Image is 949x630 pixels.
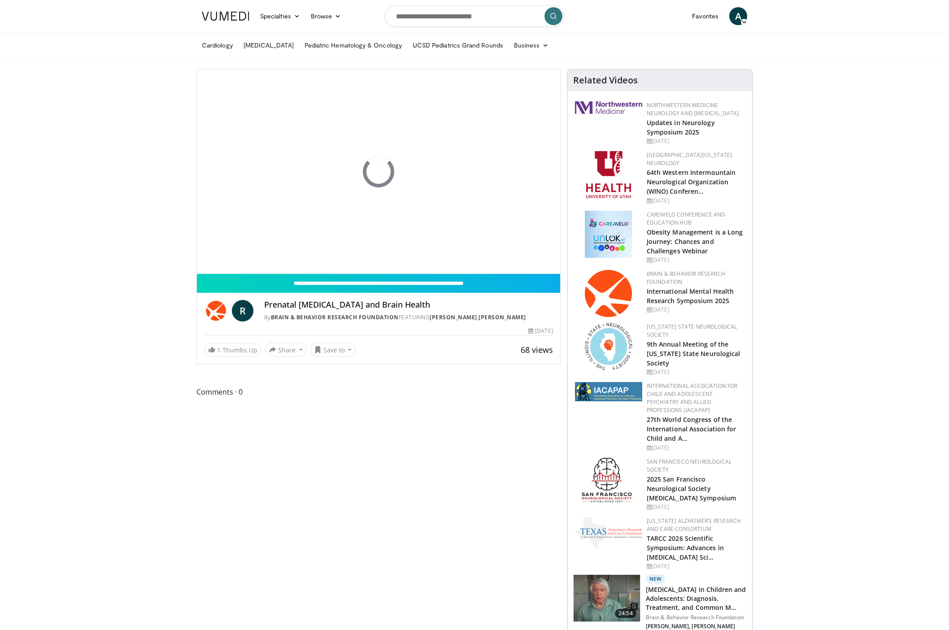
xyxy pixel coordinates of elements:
[647,270,725,286] a: Brain & Behavior Research Foundation
[729,7,747,25] a: A
[217,346,221,354] span: 1
[479,313,526,321] a: [PERSON_NAME]
[264,313,553,322] div: By FEATURING ,
[204,343,261,357] a: 1 Thumbs Up
[646,623,747,630] p: [PERSON_NAME], [PERSON_NAME]
[647,534,724,561] a: TARCC 2026 Scientific Symposium: Advances in [MEDICAL_DATA] Sci…
[238,36,299,54] a: [MEDICAL_DATA]
[647,458,731,474] a: San Francisco Neurological Society
[647,118,715,136] a: Updates in Neurology Symposium 2025
[646,574,666,583] p: New
[575,517,642,548] img: c78a2266-bcdd-4805-b1c2-ade407285ecb.png.150x105_q85_autocrop_double_scale_upscale_version-0.2.png
[647,287,734,305] a: International Mental Health Research Symposium 2025
[232,300,253,322] a: R
[647,562,745,570] div: [DATE]
[196,36,238,54] a: Cardiology
[647,415,736,443] a: 27th World Congress of the International Association for Child and A…
[196,386,561,398] span: Comments 0
[528,327,553,335] div: [DATE]
[575,101,642,114] img: 2a462fb6-9365-492a-ac79-3166a6f924d8.png.150x105_q85_autocrop_double_scale_upscale_version-0.2.jpg
[585,211,632,258] img: 45df64a9-a6de-482c-8a90-ada250f7980c.png.150x105_q85_autocrop_double_scale_upscale_version-0.2.jpg
[407,36,509,54] a: UCSD Pediatrics Grand Rounds
[647,368,745,376] div: [DATE]
[647,101,739,117] a: Northwestern Medicine Neurology and [MEDICAL_DATA]
[647,503,745,511] div: [DATE]
[647,211,726,226] a: CaReMeLO Conference and Education Hub
[197,70,560,274] video-js: Video Player
[647,517,741,533] a: [US_STATE] Alzheimer’s Research and Care Consortium
[687,7,724,25] a: Favorites
[647,256,745,264] div: [DATE]
[574,575,640,621] img: 5b8011c7-1005-4e73-bd4d-717c320f5860.150x105_q85_crop-smart_upscale.jpg
[573,75,638,86] h4: Related Videos
[647,323,737,339] a: [US_STATE] State Neurological Society
[647,228,743,255] a: Obesity Management is a Long Journey: Chances and Challenges Webinar
[202,12,249,21] img: VuMedi Logo
[647,306,745,314] div: [DATE]
[385,5,564,27] input: Search topics, interventions
[582,458,636,505] img: ad8adf1f-d405-434e-aebe-ebf7635c9b5d.png.150x105_q85_autocrop_double_scale_upscale_version-0.2.png
[310,343,356,357] button: Save to
[586,151,631,198] img: f6362829-b0a3-407d-a044-59546adfd345.png.150x105_q85_autocrop_double_scale_upscale_version-0.2.png
[255,7,305,25] a: Specialties
[509,36,554,54] a: Business
[647,475,736,502] a: 2025 San Francisco Neurological Society [MEDICAL_DATA] Symposium
[305,7,347,25] a: Browse
[646,585,747,612] h3: [MEDICAL_DATA] in Children and Adolescents: Diagnosis, Treatment, and Common M…
[264,300,553,310] h4: Prenatal [MEDICAL_DATA] and Brain Health
[647,168,736,196] a: 64th Western Intermountain Neurological Organization (WINO) Conferen…
[585,323,632,370] img: 71a8b48c-8850-4916-bbdd-e2f3ccf11ef9.png.150x105_q85_autocrop_double_scale_upscale_version-0.2.png
[271,313,399,321] a: Brain & Behavior Research Foundation
[647,151,732,167] a: [GEOGRAPHIC_DATA][US_STATE] Neurology
[430,313,477,321] a: [PERSON_NAME]
[647,444,745,452] div: [DATE]
[647,197,745,205] div: [DATE]
[647,340,740,367] a: 9th Annual Meeting of the [US_STATE] State Neurological Society
[647,137,745,145] div: [DATE]
[615,609,636,618] span: 24:54
[575,382,642,401] img: 2a9917ce-aac2-4f82-acde-720e532d7410.png.150x105_q85_autocrop_double_scale_upscale_version-0.2.png
[265,343,307,357] button: Share
[585,270,632,317] img: 6bc95fc0-882d-4061-9ebb-ce70b98f0866.png.150x105_q85_autocrop_double_scale_upscale_version-0.2.png
[204,300,228,322] img: Brain & Behavior Research Foundation
[299,36,407,54] a: Pediatric Hematology & Oncology
[646,614,747,621] p: Brain & Behavior Research Foundation
[647,382,738,414] a: International Association for Child and Adolescent Psychiatry and Allied Professions (IACAPAP)
[521,344,553,355] span: 68 views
